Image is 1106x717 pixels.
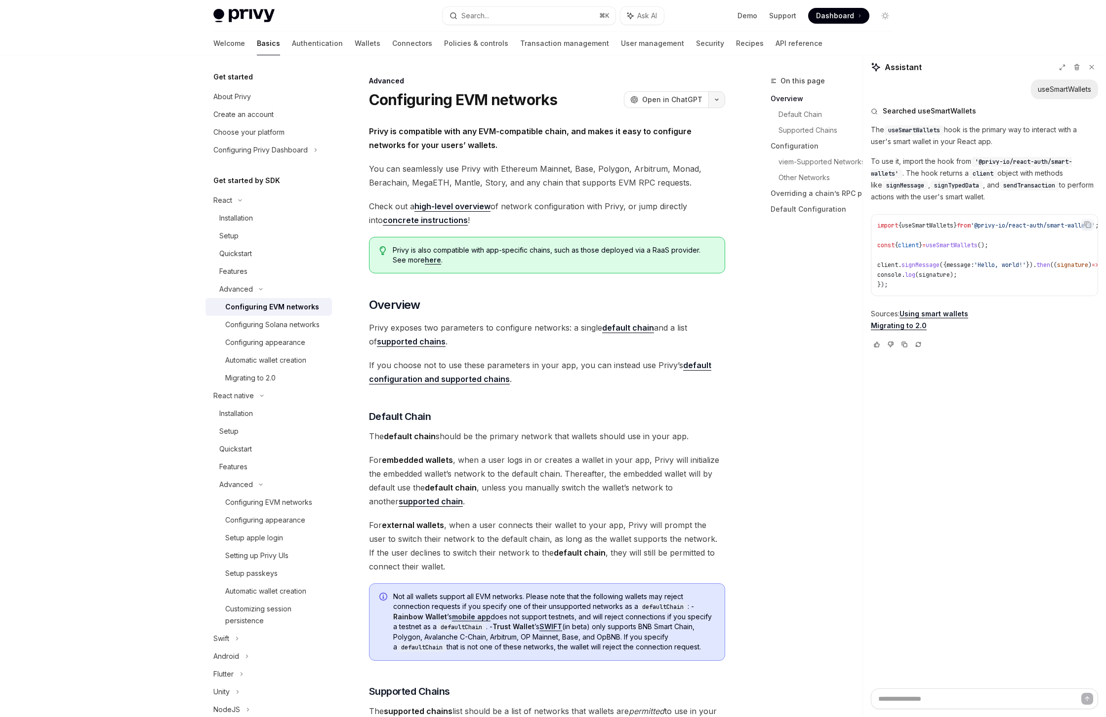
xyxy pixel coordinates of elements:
a: Supported Chains [778,122,901,138]
span: const [877,241,895,249]
span: signature [919,271,950,279]
span: => [1092,261,1099,269]
a: Configuring Solana networks [205,316,332,334]
span: You can seamlessly use Privy with Ethereum Mainnet, Base, Polygon, Arbitrum, Monad, Berachain, Me... [369,162,725,189]
strong: default chain [602,323,654,333]
button: Searched useSmartWallets [871,106,1098,116]
a: Configuration [771,138,901,154]
span: log [905,271,915,279]
div: Setup passkeys [225,567,278,579]
a: Policies & controls [444,32,508,55]
a: Quickstart [205,245,332,263]
button: Ask AI [620,7,664,25]
em: permitted [629,706,664,716]
span: signTypedData [934,182,979,189]
a: mobile app [452,612,491,621]
div: Customizing session persistence [225,603,326,627]
span: useSmartWallets [901,222,953,229]
span: Check out a of network configuration with Privy, or jump directly into ! [369,199,725,227]
span: sendTransaction [1003,182,1055,189]
a: Overview [771,91,901,107]
a: Setup passkeys [205,565,332,582]
div: Automatic wallet creation [225,354,306,366]
p: Sources: [871,308,1098,332]
a: Configuring appearance [205,511,332,529]
div: Features [219,265,247,277]
a: Basics [257,32,280,55]
div: Configuring Solana networks [225,319,320,331]
a: viem-Supported Networks [778,154,901,170]
a: SWIFT [539,622,562,631]
div: Setup apple login [225,532,283,544]
code: defaultChain [638,602,688,612]
div: NodeJS [213,704,240,716]
span: console [877,271,901,279]
span: from [957,222,971,229]
code: defaultChain [437,622,486,632]
div: Choose your platform [213,126,285,138]
strong: Privy is compatible with any EVM-compatible chain, and makes it easy to configure networks for yo... [369,126,692,150]
div: Swift [213,633,229,644]
span: Not all wallets support all EVM networks. Please note that the following wallets may reject conne... [393,592,715,652]
a: Overriding a chain’s RPC provider [771,186,901,201]
span: = [922,241,926,249]
a: Using smart wallets [900,309,968,318]
div: Unity [213,686,230,698]
strong: Trust Wallet [492,622,534,631]
div: Configuring appearance [225,514,305,526]
span: The should be the primary network that wallets should use in your app. [369,429,725,443]
button: Toggle dark mode [877,8,893,24]
a: Support [769,11,796,21]
strong: supported chains [377,337,446,346]
span: Dashboard [816,11,854,21]
span: useSmartWallets [926,241,978,249]
div: Setup [219,230,239,242]
span: (( [1050,261,1057,269]
a: Setting up Privy UIs [205,547,332,565]
span: (); [978,241,988,249]
div: Create an account [213,109,274,120]
div: Configuring EVM networks [225,496,312,508]
strong: supported chain [399,496,463,506]
span: useSmartWallets [888,126,940,134]
div: Quickstart [219,443,252,455]
span: client [877,261,898,269]
div: Android [213,650,239,662]
span: { [895,241,898,249]
span: Privy exposes two parameters to configure networks: a single and a list of . [369,321,725,348]
strong: default chain [384,431,436,441]
span: Ask AI [637,11,657,21]
span: { [898,222,901,229]
a: Installation [205,405,332,422]
span: For , when a user logs in or creates a wallet in your app, Privy will initialize the embedded wal... [369,453,725,508]
button: Search...⌘K [443,7,615,25]
strong: embedded wallets [382,455,453,465]
span: signMessage [901,261,940,269]
a: concrete instructions [383,215,468,226]
div: Advanced [369,76,725,86]
a: Choose your platform [205,123,332,141]
h1: Configuring EVM networks [369,91,558,109]
p: To use it, import the hook from . The hook returns a object with methods like , , and to perform ... [871,155,1098,203]
span: Assistant [885,61,922,73]
a: Dashboard [808,8,869,24]
svg: Tip [379,246,386,255]
a: Transaction management [520,32,609,55]
h5: Get started [213,71,253,83]
p: The hook is the primary way to interact with a user's smart wallet in your React app. [871,124,1098,148]
button: Copy the contents from the code block [1081,218,1094,231]
a: Setup [205,227,332,245]
a: Installation [205,209,332,227]
span: ; [1095,222,1099,229]
a: Quickstart [205,440,332,458]
span: '@privy-io/react-auth/smart-wallets' [871,158,1072,178]
a: Demo [737,11,757,21]
span: 'Hello, world!' [974,261,1026,269]
span: Overview [369,297,420,313]
div: Setup [219,425,239,437]
div: React native [213,390,254,402]
a: Authentication [292,32,343,55]
span: import [877,222,898,229]
span: }); [877,281,888,289]
a: Other Networks [778,170,901,186]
